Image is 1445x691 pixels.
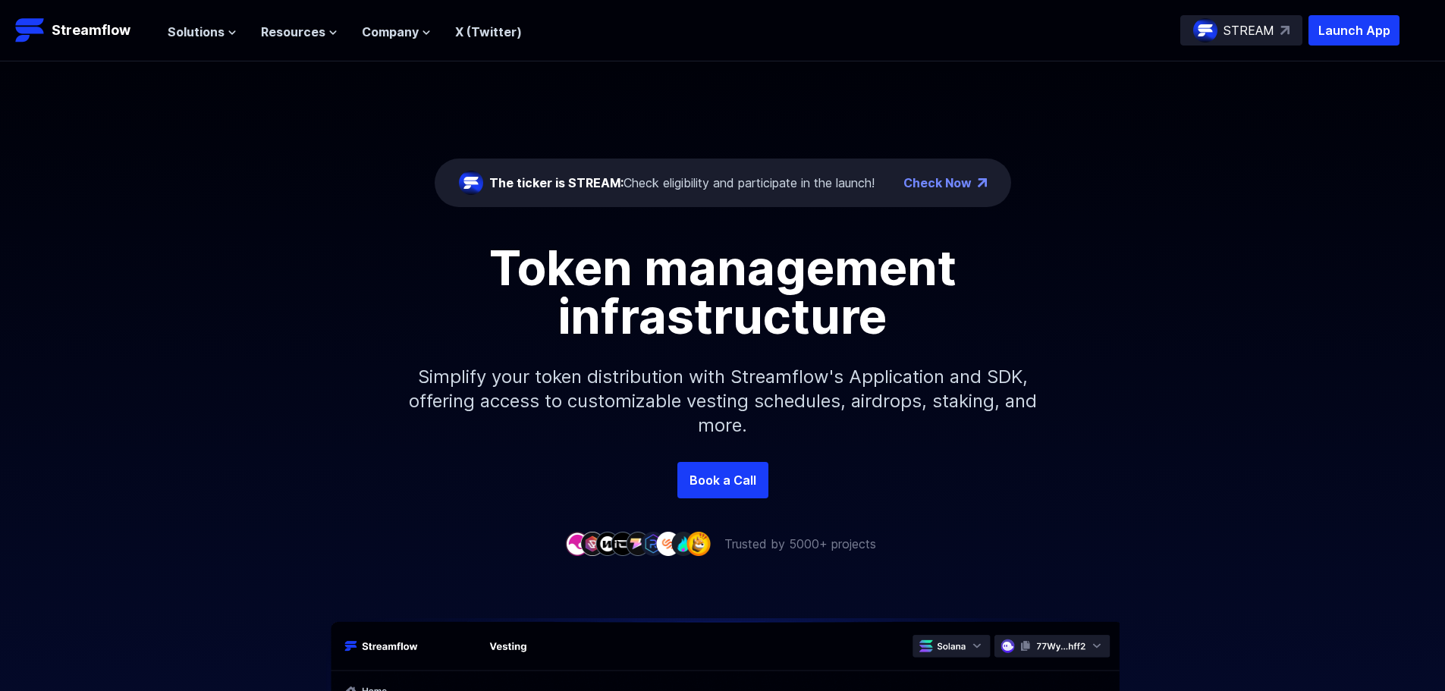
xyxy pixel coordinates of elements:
[52,20,130,41] p: Streamflow
[978,178,987,187] img: top-right-arrow.png
[641,532,665,555] img: company-6
[656,532,680,555] img: company-7
[677,462,768,498] a: Book a Call
[261,23,325,41] span: Resources
[459,171,483,195] img: streamflow-logo-circle.png
[565,532,589,555] img: company-1
[362,23,419,41] span: Company
[724,535,876,553] p: Trusted by 5000+ projects
[15,15,46,46] img: Streamflow Logo
[903,174,972,192] a: Check Now
[671,532,696,555] img: company-8
[611,532,635,555] img: company-4
[362,23,431,41] button: Company
[1280,26,1290,35] img: top-right-arrow.svg
[1224,21,1274,39] p: STREAM
[489,175,624,190] span: The ticker is STREAM:
[686,532,711,555] img: company-9
[15,15,152,46] a: Streamflow
[489,174,875,192] div: Check eligibility and participate in the launch!
[595,532,620,555] img: company-3
[626,532,650,555] img: company-5
[261,23,338,41] button: Resources
[397,341,1049,462] p: Simplify your token distribution with Streamflow's Application and SDK, offering access to custom...
[1193,18,1217,42] img: streamflow-logo-circle.png
[1308,15,1399,46] button: Launch App
[168,23,225,41] span: Solutions
[168,23,237,41] button: Solutions
[1180,15,1302,46] a: STREAM
[455,24,522,39] a: X (Twitter)
[382,243,1064,341] h1: Token management infrastructure
[580,532,605,555] img: company-2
